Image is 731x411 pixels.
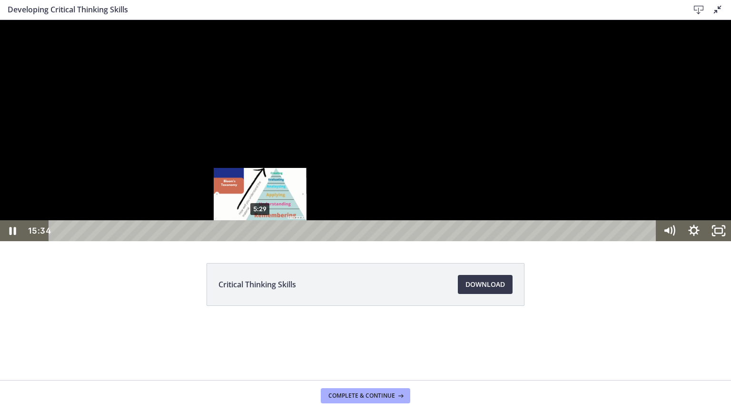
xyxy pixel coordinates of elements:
[682,200,706,221] button: Show settings menu
[458,275,513,294] a: Download
[706,200,731,221] button: Unfullscreen
[465,279,505,290] span: Download
[8,4,674,15] h3: Developing Critical Thinking Skills
[657,200,682,221] button: Mute
[58,200,651,221] div: Playbar
[328,392,395,400] span: Complete & continue
[321,388,410,403] button: Complete & continue
[218,279,296,290] span: Critical Thinking Skills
